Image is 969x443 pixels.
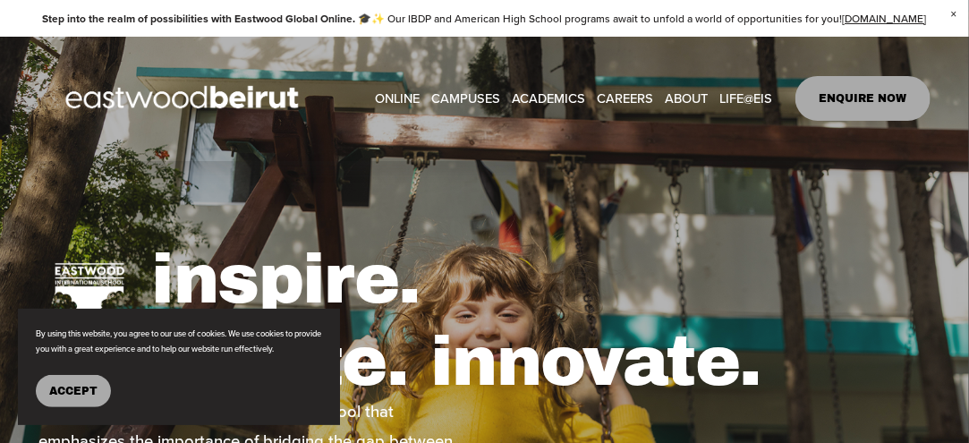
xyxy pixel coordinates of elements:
p: By using this website, you agree to our use of cookies. We use cookies to provide you with a grea... [36,327,322,357]
span: ACADEMICS [512,87,585,110]
section: Cookie banner [18,309,340,425]
a: folder dropdown [512,86,585,112]
span: CAMPUSES [431,87,500,110]
a: ONLINE [375,86,420,112]
a: ENQUIRE NOW [795,76,931,121]
a: CAREERS [597,86,653,112]
a: [DOMAIN_NAME] [843,11,927,26]
a: folder dropdown [665,86,708,112]
button: Accept [36,375,111,407]
a: folder dropdown [431,86,500,112]
span: ABOUT [665,87,708,110]
span: Accept [49,385,98,397]
h1: inspire. create. innovate. [151,238,930,404]
img: EastwoodIS Global Site [38,53,330,144]
span: LIFE@EIS [719,87,772,110]
a: folder dropdown [719,86,772,112]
